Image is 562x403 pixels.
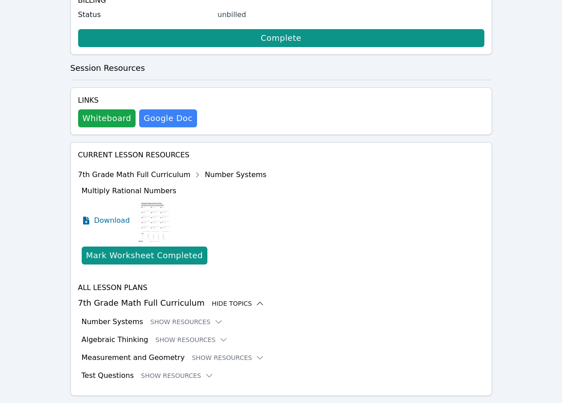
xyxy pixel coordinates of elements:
button: Show Resources [155,335,228,344]
button: Mark Worksheet Completed [82,247,207,264]
img: Multiply Rational Numbers [137,198,171,243]
span: Download [94,215,130,226]
h3: Session Resources [70,62,492,74]
h3: Measurement and Geometry [82,352,185,363]
div: 7th Grade Math Full Curriculum Number Systems [78,168,267,182]
button: Show Resources [141,371,214,380]
span: Multiply Rational Numbers [82,186,176,195]
a: Download [82,198,130,243]
h3: 7th Grade Math Full Curriculum [78,297,484,309]
h4: Links [78,95,197,106]
div: unbilled [218,9,484,20]
h3: Test Questions [82,370,134,381]
button: Whiteboard [78,109,136,127]
a: Complete [78,29,484,47]
h4: Current Lesson Resources [78,150,484,160]
button: Hide Topics [212,299,265,308]
button: Show Resources [150,317,223,326]
h4: All Lesson Plans [78,282,484,293]
a: Google Doc [139,109,197,127]
label: Status [78,9,212,20]
div: Mark Worksheet Completed [86,249,203,262]
h3: Number Systems [82,316,143,327]
h3: Algebraic Thinking [82,334,149,345]
button: Show Resources [192,353,264,362]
